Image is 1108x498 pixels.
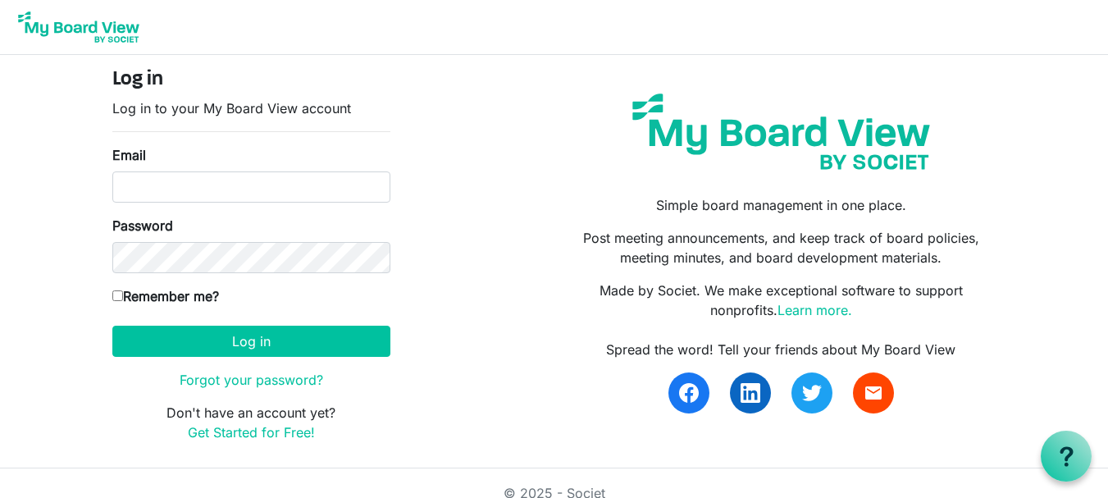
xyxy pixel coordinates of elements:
label: Email [112,145,146,165]
img: twitter.svg [802,383,822,403]
img: my-board-view-societ.svg [620,81,942,182]
a: Learn more. [777,302,852,318]
a: Forgot your password? [180,372,323,388]
h4: Log in [112,68,390,92]
input: Remember me? [112,290,123,301]
span: email [864,383,883,403]
a: Get Started for Free! [188,424,315,441]
a: email [853,372,894,413]
div: Spread the word! Tell your friends about My Board View [566,340,996,359]
p: Post meeting announcements, and keep track of board policies, meeting minutes, and board developm... [566,228,996,267]
p: Don't have an account yet? [112,403,390,442]
label: Password [112,216,173,235]
p: Log in to your My Board View account [112,98,390,118]
p: Made by Societ. We make exceptional software to support nonprofits. [566,281,996,320]
img: My Board View Logo [13,7,144,48]
img: facebook.svg [679,383,699,403]
img: linkedin.svg [741,383,760,403]
button: Log in [112,326,390,357]
label: Remember me? [112,286,219,306]
p: Simple board management in one place. [566,195,996,215]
